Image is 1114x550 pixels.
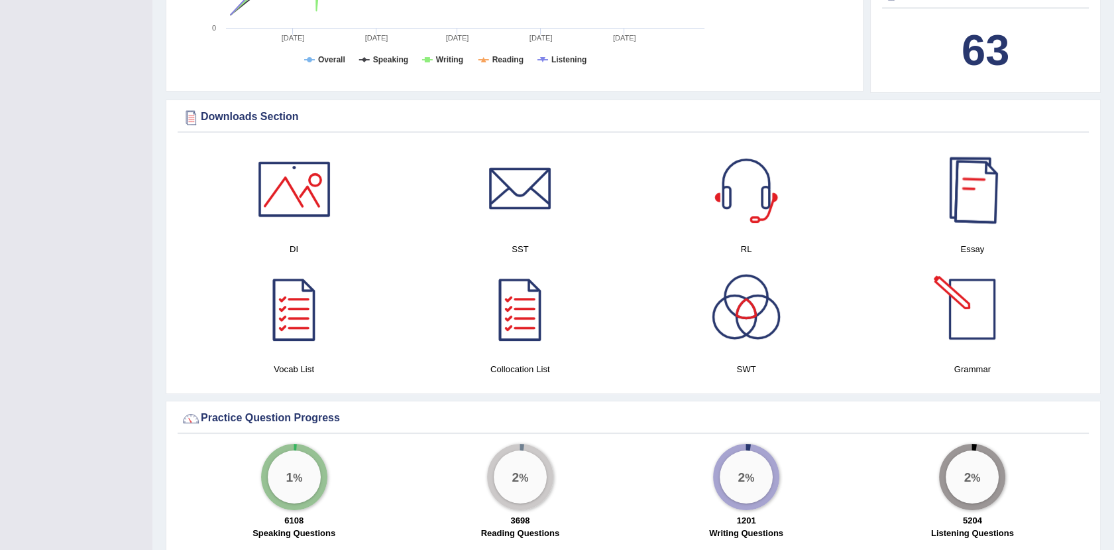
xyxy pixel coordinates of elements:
big: 2 [964,470,972,484]
text: 0 [212,24,216,32]
big: 2 [512,470,519,484]
h4: Essay [866,242,1079,256]
div: % [494,450,547,504]
h4: SST [414,242,626,256]
tspan: [DATE] [365,34,388,42]
h4: Collocation List [414,362,626,376]
h4: RL [640,242,853,256]
big: 2 [738,470,746,484]
label: Writing Questions [709,527,783,539]
div: Practice Question Progress [181,409,1086,429]
label: Reading Questions [481,527,559,539]
strong: 5204 [963,516,982,525]
tspan: [DATE] [613,34,636,42]
label: Listening Questions [931,527,1014,539]
big: 1 [286,470,293,484]
tspan: [DATE] [529,34,553,42]
div: % [720,450,773,504]
label: Speaking Questions [252,527,335,539]
h4: Grammar [866,362,1079,376]
div: Downloads Section [181,107,1086,127]
tspan: Reading [492,55,524,64]
tspan: Writing [436,55,463,64]
tspan: Listening [551,55,586,64]
h4: Vocab List [188,362,400,376]
div: % [946,450,999,504]
b: 63 [962,26,1009,74]
h4: DI [188,242,400,256]
strong: 6108 [284,516,304,525]
h4: SWT [640,362,853,376]
tspan: [DATE] [282,34,305,42]
strong: 1201 [737,516,756,525]
tspan: Overall [318,55,345,64]
tspan: Speaking [373,55,408,64]
div: % [268,450,321,504]
strong: 3698 [510,516,529,525]
tspan: [DATE] [446,34,469,42]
